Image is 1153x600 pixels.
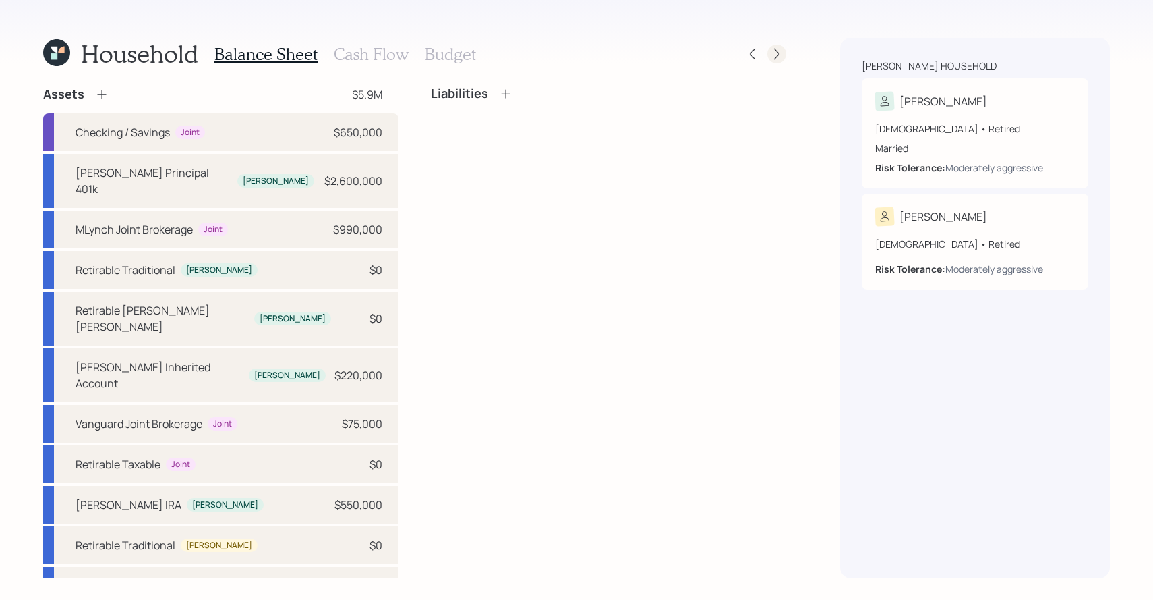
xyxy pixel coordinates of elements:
[875,237,1075,251] div: [DEMOGRAPHIC_DATA] • Retired
[76,497,181,513] div: [PERSON_NAME] IRA
[369,537,382,553] div: $0
[181,127,200,138] div: Joint
[76,456,160,472] div: Retirable Taxable
[425,45,476,64] h3: Budget
[369,262,382,278] div: $0
[243,175,309,187] div: [PERSON_NAME]
[76,124,170,140] div: Checking / Savings
[254,370,320,381] div: [PERSON_NAME]
[76,262,175,278] div: Retirable Traditional
[76,537,175,553] div: Retirable Traditional
[213,418,232,430] div: Joint
[76,165,232,197] div: [PERSON_NAME] Principal 401k
[334,367,382,383] div: $220,000
[334,497,382,513] div: $550,000
[43,87,84,102] h4: Assets
[171,459,190,470] div: Joint
[334,45,409,64] h3: Cash Flow
[214,45,318,64] h3: Balance Sheet
[192,499,258,511] div: [PERSON_NAME]
[899,93,987,109] div: [PERSON_NAME]
[875,161,945,174] b: Risk Tolerance:
[945,262,1043,276] div: Moderately aggressive
[76,359,243,391] div: [PERSON_NAME] Inherited Account
[431,86,488,101] h4: Liabilities
[875,263,945,275] b: Risk Tolerance:
[324,173,382,189] div: $2,600,000
[204,224,223,236] div: Joint
[76,302,249,335] div: Retirable [PERSON_NAME] [PERSON_NAME]
[76,416,202,432] div: Vanguard Joint Brokerage
[186,265,252,276] div: [PERSON_NAME]
[875,141,1075,155] div: Married
[862,59,997,73] div: [PERSON_NAME] household
[342,416,382,432] div: $75,000
[333,221,382,238] div: $990,000
[186,540,252,551] div: [PERSON_NAME]
[81,39,198,68] h1: Household
[369,456,382,472] div: $0
[260,313,326,325] div: [PERSON_NAME]
[76,221,193,238] div: MLynch Joint Brokerage
[334,124,382,140] div: $650,000
[875,121,1075,136] div: [DEMOGRAPHIC_DATA] • Retired
[945,161,1043,175] div: Moderately aggressive
[899,209,987,225] div: [PERSON_NAME]
[369,310,382,327] div: $0
[352,86,382,103] div: $5.9M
